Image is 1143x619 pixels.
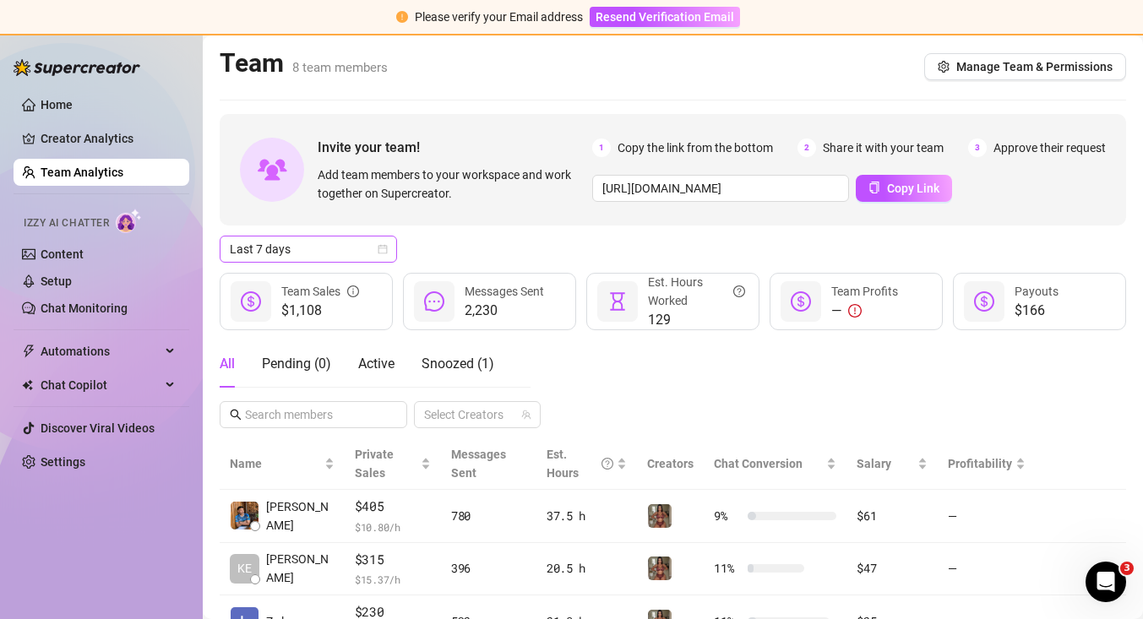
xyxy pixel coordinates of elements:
[266,497,335,535] span: [PERSON_NAME]
[266,550,335,587] span: [PERSON_NAME]
[355,448,394,480] span: Private Sales
[347,282,359,301] span: info-circle
[451,448,506,480] span: Messages Sent
[857,457,891,470] span: Salary
[607,291,628,312] span: hourglass
[116,209,142,233] img: AI Chatter
[791,291,811,312] span: dollar-circle
[1015,285,1059,298] span: Payouts
[241,291,261,312] span: dollar-circle
[521,410,531,420] span: team
[358,356,395,372] span: Active
[41,98,73,111] a: Home
[592,138,611,157] span: 1
[41,455,85,469] a: Settings
[648,557,672,580] img: Greek
[848,304,862,318] span: exclamation-circle
[22,345,35,358] span: thunderbolt
[451,559,526,578] div: 396
[220,438,345,490] th: Name
[733,273,745,310] span: question-circle
[797,138,816,157] span: 2
[237,559,252,578] span: KE
[1015,301,1059,321] span: $166
[948,457,1012,470] span: Profitability
[714,457,803,470] span: Chat Conversion
[41,247,84,261] a: Content
[547,507,628,525] div: 37.5 h
[856,175,952,202] button: Copy Link
[857,507,927,525] div: $61
[231,502,259,529] img: Chester Tagayun…
[831,285,898,298] span: Team Profits
[262,354,331,374] div: Pending ( 0 )
[22,379,33,391] img: Chat Copilot
[648,310,745,330] span: 129
[220,47,388,79] h2: Team
[547,559,628,578] div: 20.5 h
[318,137,592,158] span: Invite your team!
[415,8,583,26] div: Please verify your Email address
[465,301,544,321] span: 2,230
[230,236,387,262] span: Last 7 days
[924,53,1126,80] button: Manage Team & Permissions
[590,7,740,27] button: Resend Verification Email
[596,10,734,24] span: Resend Verification Email
[230,409,242,421] span: search
[220,354,235,374] div: All
[1120,562,1134,575] span: 3
[648,273,745,310] div: Est. Hours Worked
[823,138,944,157] span: Share it with your team
[422,356,494,372] span: Snoozed ( 1 )
[378,244,388,254] span: calendar
[24,215,109,231] span: Izzy AI Chatter
[41,274,72,288] a: Setup
[451,507,526,525] div: 780
[887,182,939,195] span: Copy Link
[14,59,140,76] img: logo-BBDzfeDw.svg
[292,60,388,75] span: 8 team members
[648,504,672,528] img: Greek
[618,138,773,157] span: Copy the link from the bottom
[355,519,431,535] span: $ 10.80 /h
[868,182,880,193] span: copy
[41,166,123,179] a: Team Analytics
[465,285,544,298] span: Messages Sent
[355,550,431,570] span: $315
[424,291,444,312] span: message
[396,11,408,23] span: exclamation-circle
[637,438,704,490] th: Creators
[601,445,613,482] span: question-circle
[714,507,741,525] span: 9 %
[41,421,155,435] a: Discover Viral Videos
[41,125,176,152] a: Creator Analytics
[41,301,128,315] a: Chat Monitoring
[41,338,161,365] span: Automations
[714,559,741,578] span: 11 %
[41,372,161,399] span: Chat Copilot
[968,138,987,157] span: 3
[318,166,585,203] span: Add team members to your workspace and work together on Supercreator.
[831,301,898,321] div: —
[956,60,1113,73] span: Manage Team & Permissions
[355,497,431,517] span: $405
[993,138,1106,157] span: Approve their request
[938,61,950,73] span: setting
[355,571,431,588] span: $ 15.37 /h
[1086,562,1126,602] iframe: Intercom live chat
[974,291,994,312] span: dollar-circle
[281,301,359,321] span: $1,108
[938,490,1036,543] td: —
[230,454,321,473] span: Name
[281,282,359,301] div: Team Sales
[857,559,927,578] div: $47
[938,543,1036,596] td: —
[245,405,384,424] input: Search members
[547,445,614,482] div: Est. Hours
